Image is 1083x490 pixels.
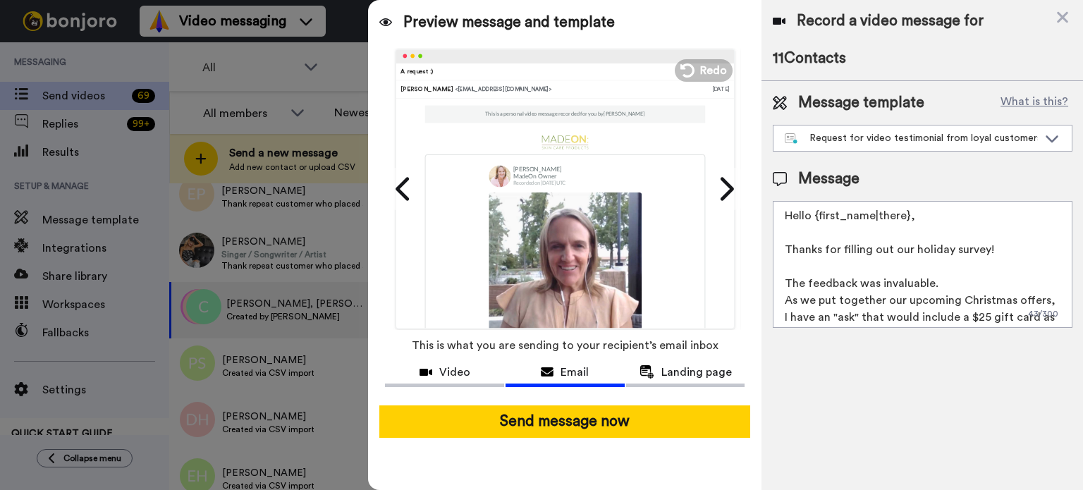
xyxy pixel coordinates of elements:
span: Video [439,364,470,381]
textarea: Hello {first_name|there}, Thanks for filling out our holiday survey! The feedback was invaluable.... [773,201,1072,328]
p: This is a personal video message recorded for you by [PERSON_NAME] [485,111,645,118]
img: ec453d13-a6a3-432f-9ac0-3bcff4cb507c [539,134,592,149]
div: v 4.0.25 [39,23,69,34]
img: Z [489,192,642,345]
img: nextgen-template.svg [785,133,798,145]
div: Domain: [DOMAIN_NAME] [37,37,155,48]
div: Keywords by Traffic [156,83,238,92]
img: website_grey.svg [23,37,34,48]
button: Send message now [379,405,750,438]
img: 36332abc-720e-4467-8b9e-22af4a6fe9c0-1676034223.jpg [489,165,510,187]
span: This is what you are sending to your recipient’s email inbox [412,330,718,361]
p: Recorded on [DATE] UTC [513,179,565,186]
span: Email [561,364,589,381]
div: Request for video testimonial from loyal customers for $25 [785,131,1038,145]
div: [DATE] [711,85,729,93]
p: [PERSON_NAME] [513,166,565,173]
img: tab_keywords_by_traffic_grey.svg [140,82,152,93]
span: Message template [798,92,924,114]
img: tab_domain_overview_orange.svg [38,82,49,93]
div: [PERSON_NAME] [400,85,712,93]
img: logo_orange.svg [23,23,34,34]
button: What is this? [996,92,1072,114]
div: Domain Overview [54,83,126,92]
p: MadeOn Owner [513,173,565,180]
span: Landing page [661,364,732,381]
span: Message [798,169,859,190]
